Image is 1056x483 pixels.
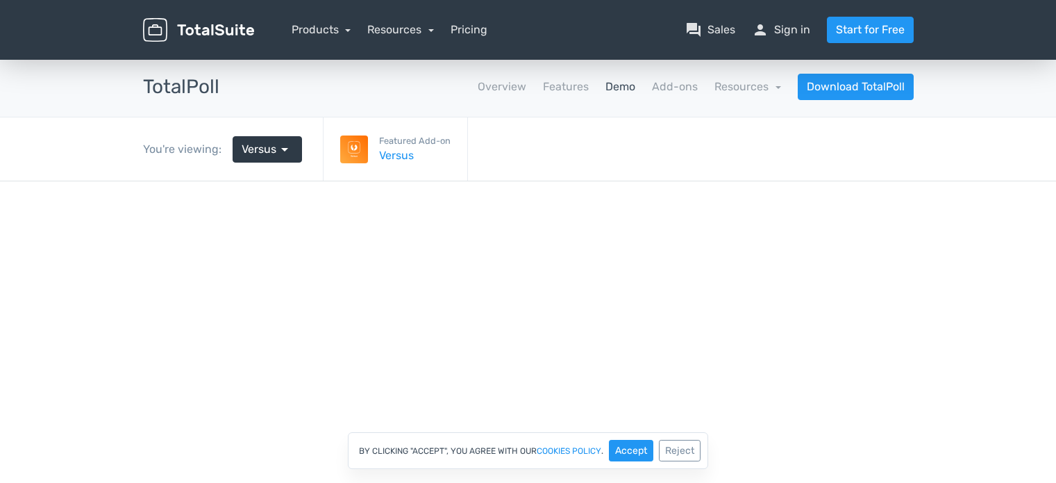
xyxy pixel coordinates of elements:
a: Start for Free [827,17,914,43]
a: Pricing [451,22,487,38]
a: Download TotalPoll [798,74,914,100]
img: TotalSuite for WordPress [143,18,254,42]
span: person [752,22,769,38]
a: Resources [367,23,434,36]
small: Featured Add-on [379,134,451,147]
a: cookies policy [537,447,601,455]
a: Overview [478,79,526,95]
a: Products [292,23,351,36]
a: Resources [714,80,781,93]
img: Versus [340,136,368,163]
button: Reject [659,440,701,461]
div: By clicking "Accept", you agree with our . [348,432,708,469]
a: question_answerSales [685,22,735,38]
a: personSign in [752,22,810,38]
span: question_answer [685,22,702,38]
a: Add-ons [652,79,698,95]
div: You're viewing: [143,141,233,158]
a: Versus [379,147,451,164]
span: arrow_drop_down [276,141,293,158]
a: Features [543,79,589,95]
a: Demo [605,79,635,95]
span: Versus [242,141,276,158]
button: Accept [609,440,653,461]
a: Versus arrow_drop_down [233,136,302,163]
h3: TotalPoll [143,76,219,98]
